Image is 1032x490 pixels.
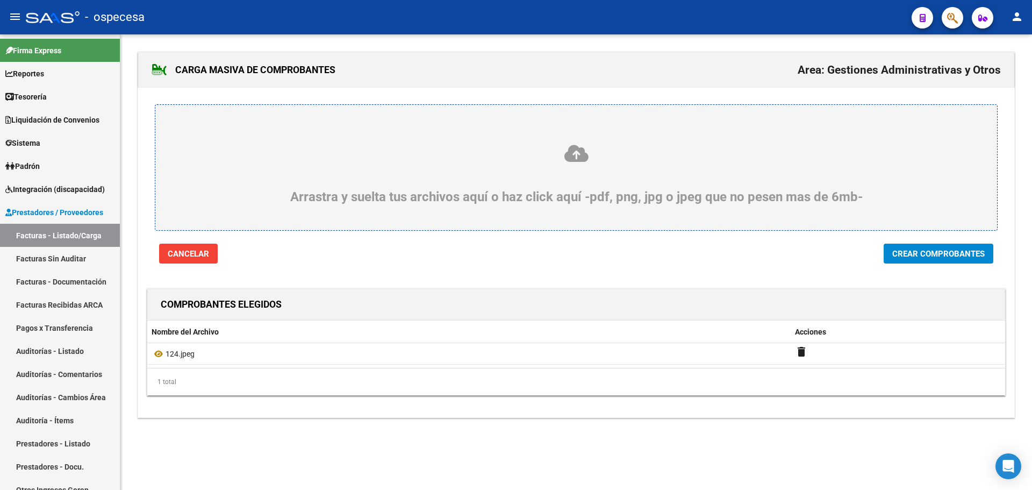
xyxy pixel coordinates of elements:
[5,160,40,172] span: Padrón
[884,244,993,264] button: Crear Comprobantes
[168,249,209,259] span: Cancelar
[85,5,145,29] span: - ospecesa
[795,328,826,336] span: Acciones
[795,345,808,358] mat-icon: delete
[1010,10,1023,23] mat-icon: person
[995,453,1021,479] div: Open Intercom Messenger
[181,144,971,204] div: Arrastra y suelta tus archivos aquí o haz click aquí -pdf, png, jpg o jpeg que no pesen mas de 6mb-
[159,244,218,264] button: Cancelar
[892,249,985,259] span: Crear Comprobantes
[5,183,105,195] span: Integración (discapacidad)
[5,45,61,56] span: Firma Express
[5,91,47,103] span: Tesorería
[161,296,282,313] h1: COMPROBANTES ELEGIDOS
[9,10,21,23] mat-icon: menu
[798,60,1001,80] h2: Area: Gestiones Administrativas y Otros
[166,350,195,358] span: 124.jpeg
[5,207,103,218] span: Prestadores / Proveedores
[147,321,791,344] datatable-header-cell: Nombre del Archivo
[791,321,1005,344] datatable-header-cell: Acciones
[152,61,335,79] h1: CARGA MASIVA DE COMPROBANTES
[152,328,219,336] span: Nombre del Archivo
[5,114,99,126] span: Liquidación de Convenios
[5,137,40,149] span: Sistema
[147,368,1005,395] div: 1 total
[5,68,44,80] span: Reportes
